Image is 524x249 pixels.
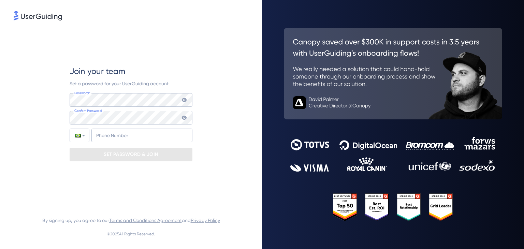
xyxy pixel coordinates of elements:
[70,66,125,77] span: Join your team
[109,218,182,223] a: Terms and Conditions Agreement
[42,216,220,224] span: By signing up, you agree to our and
[14,11,62,20] img: 8faab4ba6bc7696a72372aa768b0286c.svg
[107,230,155,238] span: © 2025 All Rights Reserved.
[91,129,192,142] input: Phone Number
[333,193,453,221] img: 25303e33045975176eb484905ab012ff.svg
[70,129,89,142] div: Brazil: + 55
[290,137,496,172] img: 9302ce2ac39453076f5bc0f2f2ca889b.svg
[191,218,220,223] a: Privacy Policy
[70,81,169,86] span: Set a password for your UserGuiding account
[104,149,158,160] p: SET PASSWORD & JOIN
[284,28,502,119] img: 26c0aa7c25a843aed4baddd2b5e0fa68.svg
